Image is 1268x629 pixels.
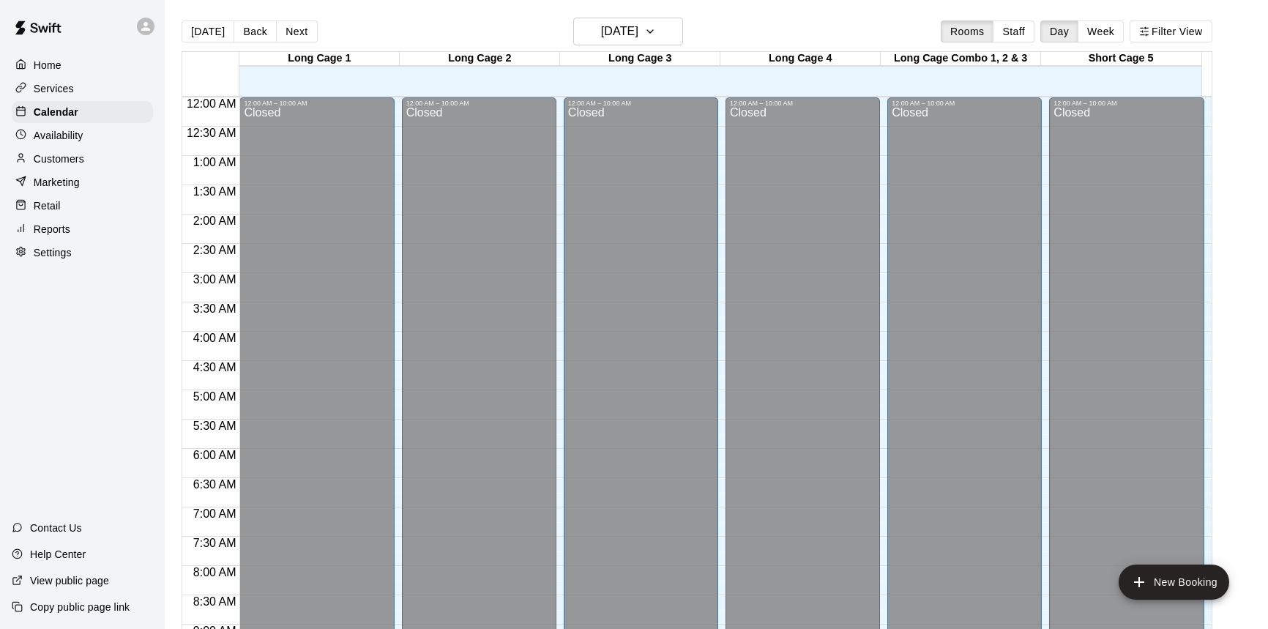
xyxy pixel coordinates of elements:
[190,595,240,608] span: 8:30 AM
[244,100,389,107] div: 12:00 AM – 10:00 AM
[190,185,240,198] span: 1:30 AM
[190,537,240,549] span: 7:30 AM
[190,507,240,520] span: 7:00 AM
[568,100,714,107] div: 12:00 AM – 10:00 AM
[34,152,84,166] p: Customers
[190,361,240,373] span: 4:30 AM
[30,573,109,588] p: View public page
[34,58,61,72] p: Home
[892,100,1037,107] div: 12:00 AM – 10:00 AM
[1040,21,1078,42] button: Day
[190,420,240,432] span: 5:30 AM
[30,521,82,535] p: Contact Us
[12,195,153,217] a: Retail
[34,198,61,213] p: Retail
[30,547,86,562] p: Help Center
[12,242,153,264] a: Settings
[190,478,240,491] span: 6:30 AM
[190,566,240,578] span: 8:00 AM
[881,52,1041,66] div: Long Cage Combo 1, 2 & 3
[34,81,74,96] p: Services
[406,100,552,107] div: 12:00 AM – 10:00 AM
[234,21,277,42] button: Back
[34,245,72,260] p: Settings
[400,52,560,66] div: Long Cage 2
[190,390,240,403] span: 5:00 AM
[573,18,683,45] button: [DATE]
[190,244,240,256] span: 2:30 AM
[12,171,153,193] a: Marketing
[276,21,317,42] button: Next
[1130,21,1212,42] button: Filter View
[34,128,83,143] p: Availability
[560,52,720,66] div: Long Cage 3
[239,52,400,66] div: Long Cage 1
[12,101,153,123] a: Calendar
[182,21,234,42] button: [DATE]
[720,52,881,66] div: Long Cage 4
[12,148,153,170] a: Customers
[601,21,638,42] h6: [DATE]
[190,332,240,344] span: 4:00 AM
[34,175,80,190] p: Marketing
[190,273,240,286] span: 3:00 AM
[730,100,876,107] div: 12:00 AM – 10:00 AM
[12,218,153,240] a: Reports
[190,156,240,168] span: 1:00 AM
[34,105,78,119] p: Calendar
[12,124,153,146] a: Availability
[1119,565,1229,600] button: add
[183,97,240,110] span: 12:00 AM
[1041,52,1201,66] div: Short Cage 5
[190,302,240,315] span: 3:30 AM
[34,222,70,237] p: Reports
[12,54,153,76] a: Home
[183,127,240,139] span: 12:30 AM
[993,21,1034,42] button: Staff
[941,21,993,42] button: Rooms
[190,449,240,461] span: 6:00 AM
[12,78,153,100] a: Services
[1053,100,1199,107] div: 12:00 AM – 10:00 AM
[190,215,240,227] span: 2:00 AM
[1078,21,1124,42] button: Week
[30,600,130,614] p: Copy public page link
